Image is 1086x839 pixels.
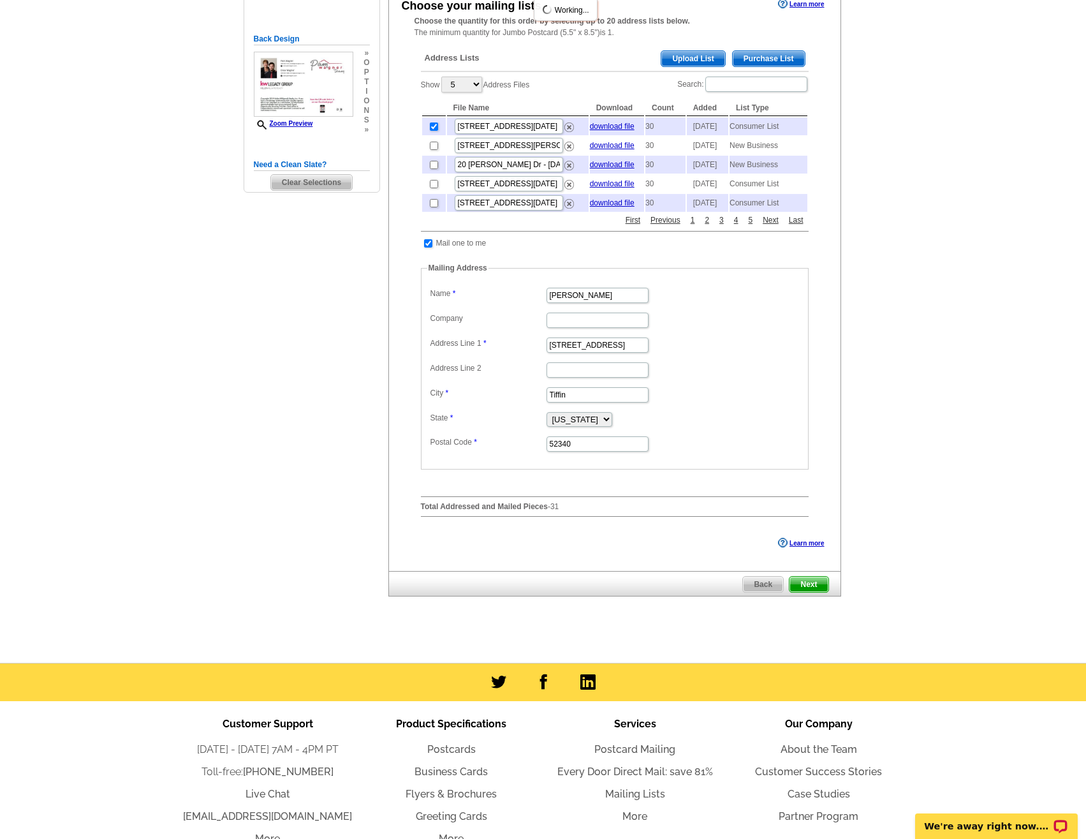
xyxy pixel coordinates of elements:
[421,75,530,94] label: Show Address Files
[590,141,635,150] a: download file
[441,77,482,93] select: ShowAddress Files
[645,175,686,193] td: 30
[430,288,545,299] label: Name
[614,718,656,730] span: Services
[789,577,828,592] span: Next
[436,237,487,249] td: Mail one to me
[730,194,807,212] td: Consumer List
[759,214,782,226] a: Next
[254,159,370,171] h5: Need a Clean Slate?
[425,52,480,64] span: Address Lists
[430,362,545,374] label: Address Line 2
[183,810,352,822] a: [EMAIL_ADDRESS][DOMAIN_NAME]
[564,120,574,129] a: Remove this list
[447,100,589,116] th: File Name
[742,576,784,593] a: Back
[730,175,807,193] td: Consumer List
[590,122,635,131] a: download file
[778,538,824,548] a: Learn more
[254,33,370,45] h5: Back Design
[246,788,290,800] a: Live Chat
[564,161,574,170] img: delete.png
[788,788,850,800] a: Case Studies
[661,51,724,66] span: Upload List
[564,180,574,189] img: delete.png
[677,75,808,93] label: Search:
[687,137,728,154] td: [DATE]
[363,58,369,68] span: o
[363,68,369,77] span: p
[687,175,728,193] td: [DATE]
[564,158,574,167] a: Remove this list
[363,87,369,96] span: i
[590,179,635,188] a: download file
[590,100,644,116] th: Download
[176,764,360,780] li: Toll-free:
[743,577,783,592] span: Back
[590,160,635,169] a: download file
[550,502,559,511] span: 31
[416,810,487,822] a: Greeting Cards
[730,100,807,116] th: List Type
[779,810,858,822] a: Partner Program
[781,743,857,755] a: About the Team
[254,120,313,127] a: Zoom Preview
[647,214,684,226] a: Previous
[687,156,728,174] td: [DATE]
[687,100,728,116] th: Added
[396,718,506,730] span: Product Specifications
[701,214,712,226] a: 2
[389,15,840,38] div: The minimum quantity for Jumbo Postcard (5.5" x 8.5")is 1.
[590,198,635,207] a: download file
[254,52,353,117] img: small-thumb.jpg
[564,139,574,148] a: Remove this list
[430,387,545,399] label: City
[542,4,552,15] img: loading...
[243,766,334,778] a: [PHONE_NUMBER]
[415,41,815,527] div: -
[363,106,369,115] span: n
[645,137,686,154] td: 30
[645,194,686,212] td: 30
[730,137,807,154] td: New Business
[622,810,647,822] a: More
[705,77,807,92] input: Search:
[907,799,1086,839] iframe: LiveChat chat widget
[785,718,853,730] span: Our Company
[363,115,369,125] span: s
[430,412,545,424] label: State
[176,742,360,757] li: [DATE] - [DATE] 7AM - 4PM PT
[687,117,728,135] td: [DATE]
[363,48,369,58] span: »
[363,77,369,87] span: t
[755,766,882,778] a: Customer Success Stories
[745,214,756,226] a: 5
[733,51,805,66] span: Purchase List
[427,262,488,274] legend: Mailing Address
[415,766,488,778] a: Business Cards
[430,313,545,324] label: Company
[645,100,686,116] th: Count
[687,194,728,212] td: [DATE]
[406,788,497,800] a: Flyers & Brochures
[427,743,476,755] a: Postcards
[363,125,369,135] span: »
[622,214,643,226] a: First
[430,338,545,349] label: Address Line 1
[730,117,807,135] td: Consumer List
[564,142,574,151] img: delete.png
[605,788,665,800] a: Mailing Lists
[687,214,698,226] a: 1
[716,214,727,226] a: 3
[557,766,713,778] a: Every Door Direct Mail: save 81%
[271,175,352,190] span: Clear Selections
[415,17,690,26] strong: Choose the quantity for this order by selecting up to 20 address lists below.
[564,197,574,205] a: Remove this list
[645,156,686,174] td: 30
[564,123,574,132] img: delete.png
[786,214,807,226] a: Last
[594,743,675,755] a: Postcard Mailing
[731,214,742,226] a: 4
